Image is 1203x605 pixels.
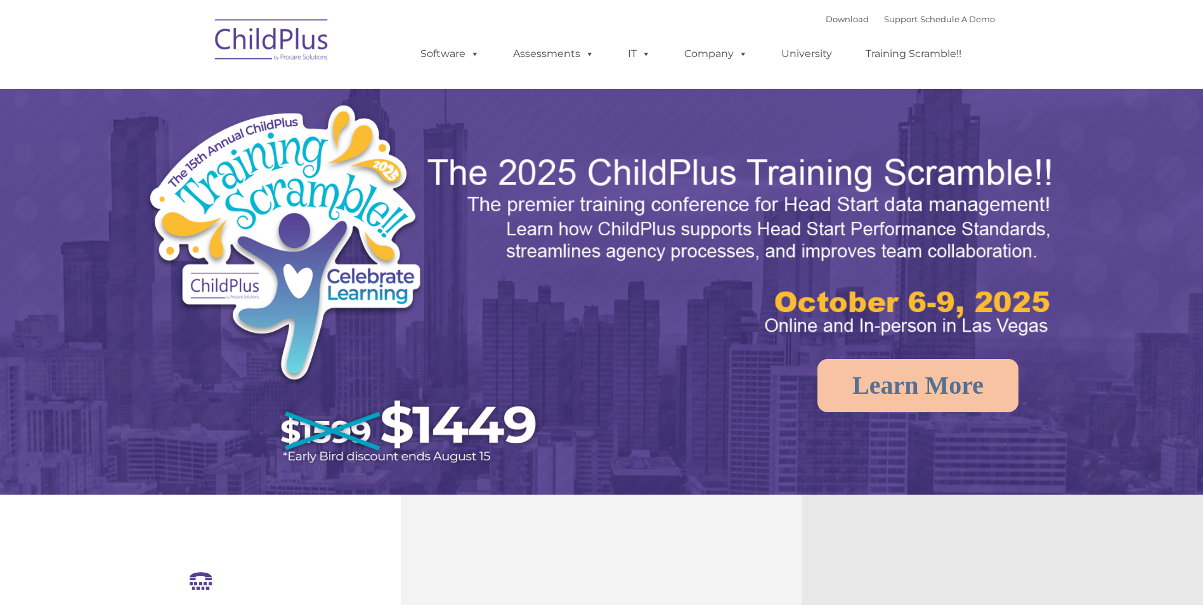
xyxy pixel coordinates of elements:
a: Training Scramble!! [853,41,974,67]
font: | [826,14,995,24]
a: Download [826,14,869,24]
a: Company [672,41,760,67]
a: University [769,41,845,67]
img: ChildPlus by Procare Solutions [209,10,335,74]
a: Software [408,41,492,67]
a: Learn More [817,359,1018,412]
a: Assessments [500,41,607,67]
a: Schedule A Demo [920,14,995,24]
a: IT [615,41,663,67]
a: Support [884,14,918,24]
